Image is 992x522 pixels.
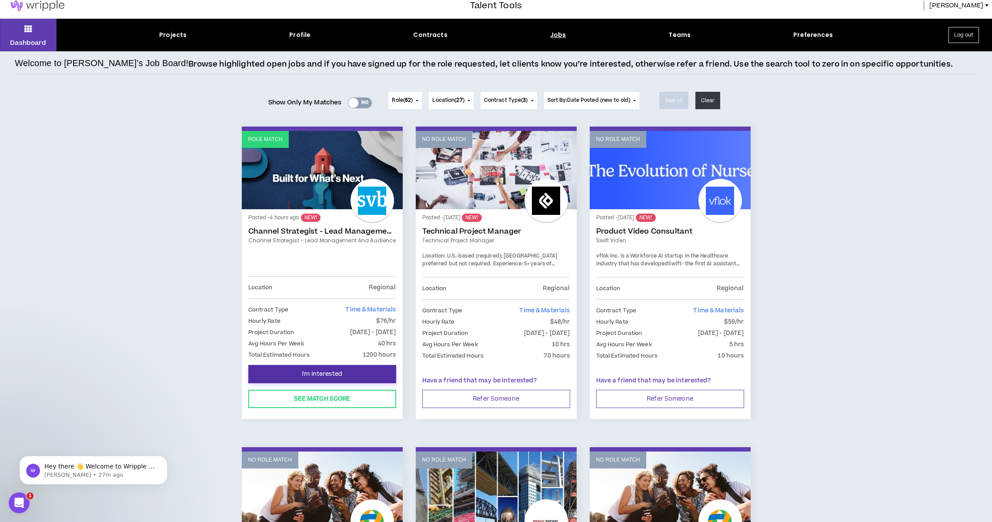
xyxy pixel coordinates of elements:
[596,328,642,338] p: Project Duration
[248,350,310,360] p: Total Estimated Hours
[248,316,281,326] p: Hourly Rate
[422,340,478,349] p: Avg Hours Per Week
[159,30,187,40] div: Projects
[27,492,33,499] span: 1
[422,328,468,338] p: Project Duration
[369,283,396,292] p: Regional
[422,135,466,144] p: No Role Match
[413,30,447,40] div: Contracts
[552,340,570,349] p: 10 hrs
[462,214,481,222] sup: NEW!
[363,350,396,360] p: 1200 hours
[422,252,558,268] span: U.S.-based (required); [GEOGRAPHIC_DATA] preferred but not required.
[248,305,289,315] p: Contract Type
[481,92,537,109] button: Contract Type(3)
[248,135,283,144] p: Role Match
[695,92,721,109] button: Clear
[596,252,728,268] span: vflok Inc. is a Workforce AI startup in the Healthcare industry that has developed
[523,97,526,104] span: 3
[596,456,640,464] p: No Role Match
[668,260,681,268] a: Swift
[378,339,396,348] p: 40 hrs
[636,214,655,222] sup: NEW!
[596,340,652,349] p: Avg Hours Per Week
[422,306,463,315] p: Contract Type
[596,317,628,327] p: Hourly Rate
[544,92,640,109] button: Sort By:Date Posted (new to old)
[301,214,321,222] sup: NEW!
[550,317,570,327] p: $48/hr
[596,227,744,236] a: Product Video Consultant
[544,351,570,361] p: 70 hours
[929,1,983,10] span: [PERSON_NAME]
[484,97,528,104] span: Contract Type ( )
[422,376,570,385] p: Have a friend that may be interested?
[9,492,30,513] iframe: Intercom live chat
[949,27,979,43] button: Log out
[596,376,744,385] p: Have a friend that may be interested?
[596,390,744,408] button: Refer Someone
[248,456,292,464] p: No Role Match
[248,328,294,337] p: Project Duration
[524,328,570,338] p: [DATE] - [DATE]
[350,328,396,337] p: [DATE] - [DATE]
[793,30,833,40] div: Preferences
[493,260,523,268] span: Experience:
[422,227,570,236] a: Technical Project Manager
[543,284,570,293] p: Regional
[668,30,691,40] div: Teams
[289,30,311,40] div: Profile
[422,237,570,244] a: Technical Project Manager
[392,97,413,104] span: Role ( )
[422,284,447,293] p: Location
[596,351,658,361] p: Total Estimated Hours
[248,214,396,222] p: Posted - 4 hours ago
[422,456,466,464] p: No Role Match
[519,306,570,315] span: Time & Materials
[596,237,744,244] a: Swift video
[15,57,188,70] h4: Welcome to [PERSON_NAME]’s Job Board!
[724,317,744,327] p: $59/hr
[248,365,396,383] button: I'm Interested
[659,92,688,109] button: Search
[422,317,454,327] p: Hourly Rate
[590,131,751,209] a: No Role Match
[693,306,744,315] span: Time & Materials
[388,92,422,109] button: Role(62)
[596,135,640,144] p: No Role Match
[248,237,396,244] a: Channel Strategist - Lead Management and Audience
[242,131,403,209] a: Role Match
[596,214,744,222] p: Posted - [DATE]
[422,351,484,361] p: Total Estimated Hours
[717,284,744,293] p: Regional
[345,305,396,314] span: Time & Materials
[432,97,464,104] span: Location ( )
[248,390,396,408] button: See Match Score
[422,214,570,222] p: Posted - [DATE]
[10,38,46,47] p: Dashboard
[248,283,273,292] p: Location
[698,328,744,338] p: [DATE] - [DATE]
[248,227,396,236] a: Channel Strategist - Lead Management and Audience
[376,316,396,326] p: $76/hr
[405,97,411,104] span: 62
[422,390,570,408] button: Refer Someone
[729,340,744,349] p: 5 hrs
[548,97,631,104] span: Sort By: Date Posted (new to old)
[422,252,446,260] span: Location:
[248,339,304,348] p: Avg Hours Per Week
[416,131,577,209] a: No Role Match
[268,96,342,109] span: Show Only My Matches
[596,284,621,293] p: Location
[718,351,744,361] p: 10 hours
[188,59,953,70] p: Browse highlighted open jobs and if you have signed up for the role requested, let clients know y...
[429,92,473,109] button: Location(27)
[7,438,180,499] iframe: Intercom notifications message
[596,306,637,315] p: Contract Type
[302,370,342,378] span: I'm Interested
